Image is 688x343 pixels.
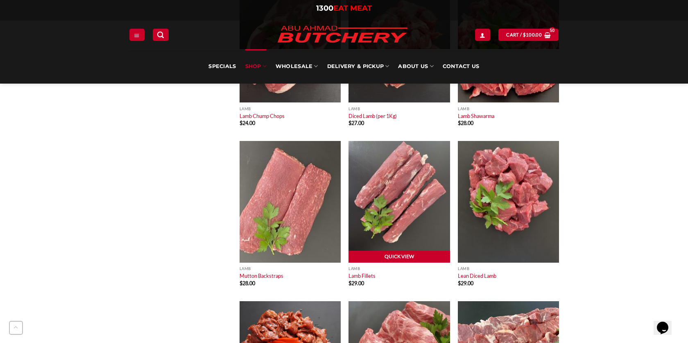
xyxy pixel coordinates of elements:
[475,29,490,41] a: Login
[506,31,542,39] span: Cart /
[443,49,480,84] a: Contact Us
[349,113,397,119] a: Diced Lamb (per 1Kg)
[349,280,364,286] bdi: 29.00
[240,266,341,271] p: Lamb
[240,141,341,262] img: Mutton-Backstraps
[523,31,526,39] span: $
[458,107,559,111] p: Lamb
[240,113,285,119] a: Lamb Chump Chops
[316,4,333,13] span: 1300
[271,20,414,49] img: Abu Ahmad Butchery
[276,49,318,84] a: Wholesale
[9,321,23,335] button: Go to top
[240,107,341,111] p: Lamb
[129,29,144,41] a: Menu
[333,4,372,13] span: EAT MEAT
[349,120,364,126] bdi: 27.00
[523,32,542,37] bdi: 100.00
[349,120,351,126] span: $
[458,120,473,126] bdi: 28.00
[458,113,494,119] a: Lamb Shawarma
[240,120,242,126] span: $
[349,266,450,271] p: Lamb
[349,141,450,262] img: Lamb Fillets
[654,310,680,335] iframe: chat widget
[316,4,372,13] a: 1300EAT MEAT
[208,49,236,84] a: Specials
[458,273,496,279] a: Lean Diced Lamb
[498,29,558,41] a: View cart
[349,107,450,111] p: Lamb
[458,120,461,126] span: $
[240,280,255,286] bdi: 28.00
[349,251,450,263] a: Quick View
[349,280,351,286] span: $
[153,29,168,41] a: Search
[458,280,461,286] span: $
[240,280,242,286] span: $
[240,120,255,126] bdi: 24.00
[245,49,267,84] a: SHOP
[458,280,473,286] bdi: 29.00
[458,141,559,262] img: Lean Diced Lamb
[240,273,283,279] a: Mutton Backstraps
[327,49,389,84] a: Delivery & Pickup
[349,273,376,279] a: Lamb Fillets
[398,49,433,84] a: About Us
[458,266,559,271] p: Lamb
